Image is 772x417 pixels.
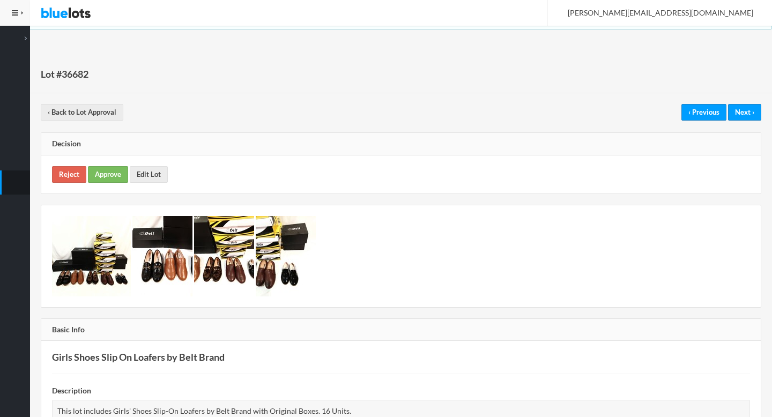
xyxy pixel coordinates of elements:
[41,319,761,341] div: Basic Info
[256,216,316,296] img: fec0b3f6-3ee3-4dce-a14c-a79d4d40b58c-1755197289.jpg
[556,8,753,17] span: [PERSON_NAME][EMAIL_ADDRESS][DOMAIN_NAME]
[52,216,131,296] img: 316de9c1-30fe-44d8-b5e8-6aa96623711c-1755197284.jpg
[41,66,88,82] h1: Lot #36682
[88,166,128,183] a: Approve
[52,166,86,183] a: Reject
[194,216,254,296] img: d6b1f8a6-5dc3-4a3c-bef1-972241be4558-1755197287.jpg
[132,216,192,296] img: c6690f7f-3160-4f38-9d0d-cfbfc8aa7dde-1755197286.jpg
[728,104,761,121] a: Next ›
[681,104,726,121] a: ‹ Previous
[52,385,91,397] label: Description
[41,133,761,155] div: Decision
[52,352,750,363] h3: Girls Shoes Slip On Loafers by Belt Brand
[41,104,123,121] a: ‹ Back to Lot Approval
[130,166,168,183] a: Edit Lot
